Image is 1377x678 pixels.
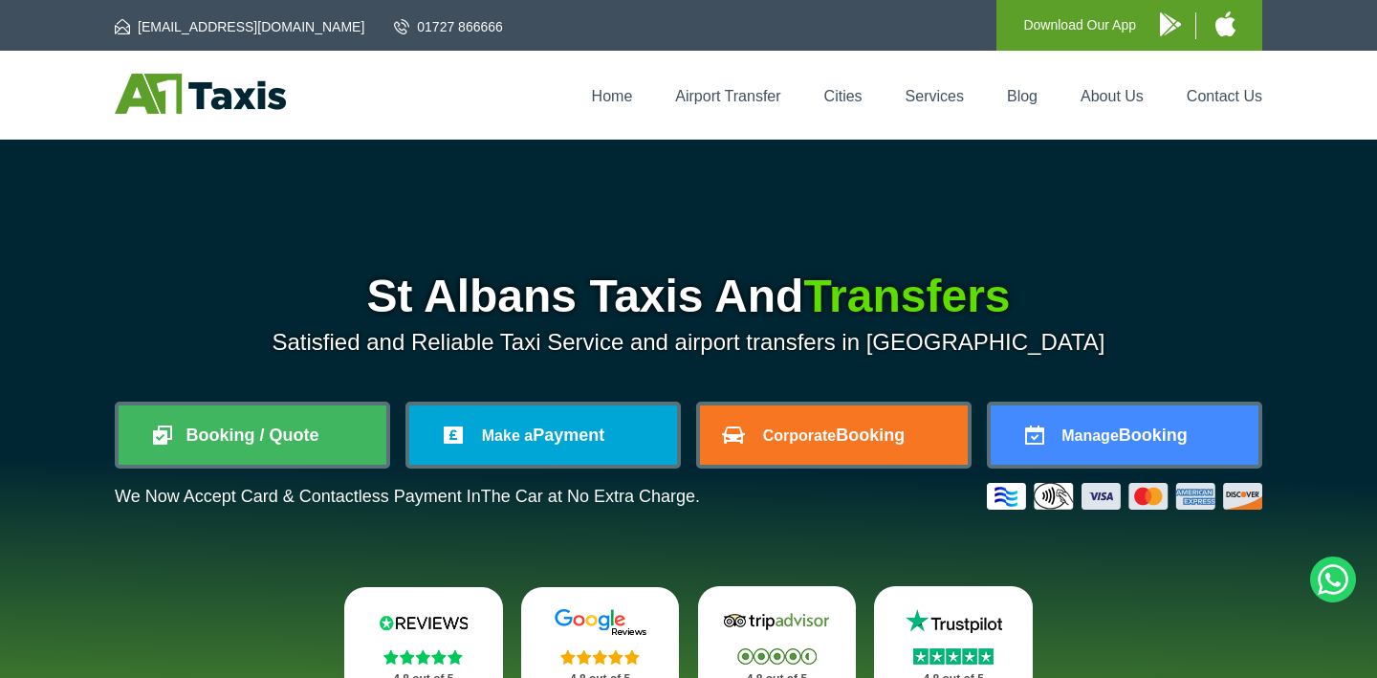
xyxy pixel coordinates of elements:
[803,271,1010,321] span: Transfers
[700,405,968,465] a: CorporateBooking
[115,17,364,36] a: [EMAIL_ADDRESS][DOMAIN_NAME]
[1160,12,1181,36] img: A1 Taxis Android App
[719,607,834,636] img: Tripadvisor
[1007,88,1038,104] a: Blog
[543,608,658,637] img: Google
[1023,13,1136,37] p: Download Our App
[737,648,817,665] img: Stars
[482,427,533,444] span: Make a
[115,329,1262,356] p: Satisfied and Reliable Taxi Service and airport transfers in [GEOGRAPHIC_DATA]
[906,88,964,104] a: Services
[896,607,1011,636] img: Trustpilot
[394,17,503,36] a: 01727 866666
[675,88,780,104] a: Airport Transfer
[1187,88,1262,104] a: Contact Us
[913,648,994,665] img: Stars
[1081,88,1144,104] a: About Us
[409,405,677,465] a: Make aPayment
[987,483,1262,510] img: Credit And Debit Cards
[560,649,640,665] img: Stars
[115,74,286,114] img: A1 Taxis St Albans LTD
[366,608,481,637] img: Reviews.io
[115,273,1262,319] h1: St Albans Taxis And
[991,405,1258,465] a: ManageBooking
[481,487,700,506] span: The Car at No Extra Charge.
[115,487,700,507] p: We Now Accept Card & Contactless Payment In
[763,427,836,444] span: Corporate
[592,88,633,104] a: Home
[824,88,863,104] a: Cities
[383,649,463,665] img: Stars
[1215,11,1235,36] img: A1 Taxis iPhone App
[1061,427,1119,444] span: Manage
[119,405,386,465] a: Booking / Quote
